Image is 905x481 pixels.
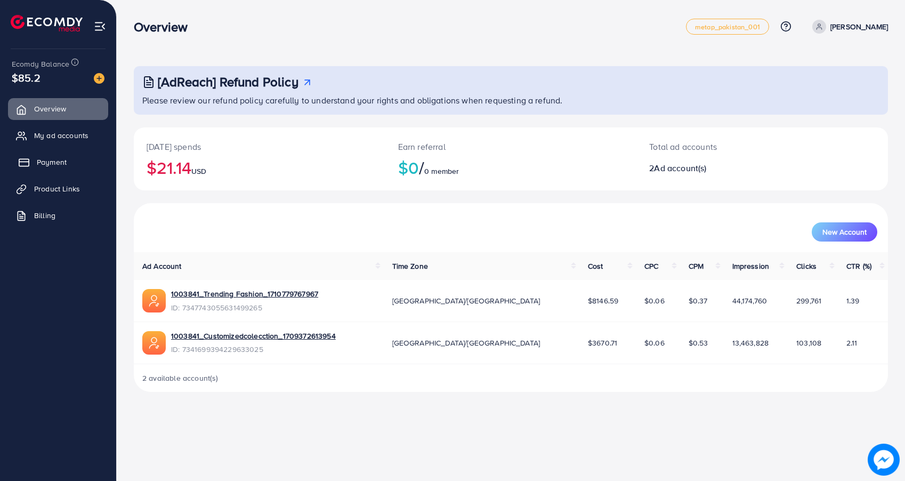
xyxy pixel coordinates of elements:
[12,59,69,69] span: Ecomdy Balance
[398,140,624,153] p: Earn referral
[8,151,108,173] a: Payment
[142,331,166,355] img: ic-ads-acc.e4c84228.svg
[392,295,540,306] span: [GEOGRAPHIC_DATA]/[GEOGRAPHIC_DATA]
[12,70,41,85] span: $85.2
[808,20,888,34] a: [PERSON_NAME]
[147,140,373,153] p: [DATE] spends
[34,103,66,114] span: Overview
[796,295,821,306] span: 299,761
[398,157,624,178] h2: $0
[142,289,166,312] img: ic-ads-acc.e4c84228.svg
[147,157,373,178] h2: $21.14
[846,261,871,271] span: CTR (%)
[830,20,888,33] p: [PERSON_NAME]
[171,331,336,341] a: 1003841_Customizedcolecction_1709372613954
[588,338,617,348] span: $3670.71
[644,261,658,271] span: CPC
[686,19,769,35] a: metap_pakistan_001
[812,222,877,242] button: New Account
[732,261,770,271] span: Impression
[732,338,769,348] span: 13,463,828
[134,19,196,35] h3: Overview
[654,162,706,174] span: Ad account(s)
[424,166,459,177] span: 0 member
[171,344,336,355] span: ID: 7341699394229633025
[644,295,665,306] span: $0.06
[796,338,821,348] span: 103,108
[588,295,618,306] span: $8146.59
[796,261,817,271] span: Clicks
[8,205,108,226] a: Billing
[158,74,298,90] h3: [AdReach] Refund Policy
[8,178,108,199] a: Product Links
[8,125,108,146] a: My ad accounts
[8,98,108,119] a: Overview
[94,20,106,33] img: menu
[649,163,812,173] h2: 2
[34,210,55,221] span: Billing
[868,444,900,476] img: image
[392,261,428,271] span: Time Zone
[94,73,104,84] img: image
[644,338,665,348] span: $0.06
[846,338,858,348] span: 2.11
[142,94,882,107] p: Please review our refund policy carefully to understand your rights and obligations when requesti...
[689,295,708,306] span: $0.37
[34,183,80,194] span: Product Links
[142,373,219,383] span: 2 available account(s)
[171,288,318,299] a: 1003841_Trending Fashion_1710779767967
[11,15,83,31] img: logo
[588,261,603,271] span: Cost
[689,261,704,271] span: CPM
[732,295,767,306] span: 44,174,760
[191,166,206,177] span: USD
[171,302,318,313] span: ID: 7347743055631499265
[846,295,860,306] span: 1.39
[689,338,708,348] span: $0.53
[822,228,867,236] span: New Account
[34,130,88,141] span: My ad accounts
[695,23,760,30] span: metap_pakistan_001
[649,140,812,153] p: Total ad accounts
[37,157,67,167] span: Payment
[142,261,182,271] span: Ad Account
[419,155,424,180] span: /
[392,338,540,348] span: [GEOGRAPHIC_DATA]/[GEOGRAPHIC_DATA]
